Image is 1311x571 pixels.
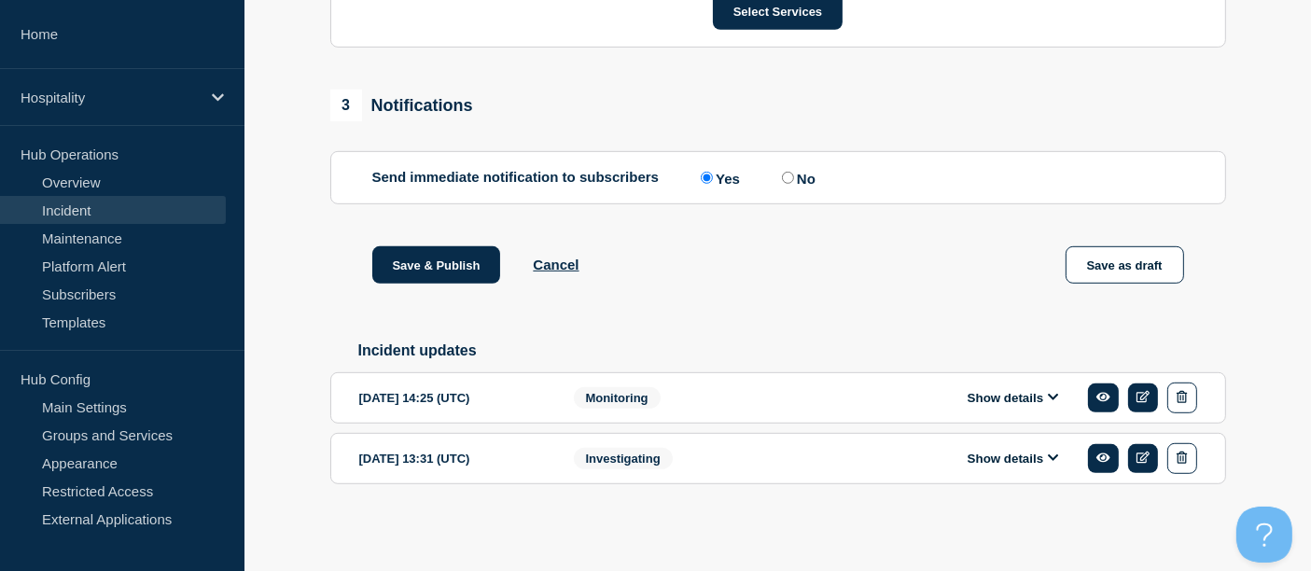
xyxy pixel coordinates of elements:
[372,169,660,187] p: Send immediate notification to subscribers
[372,246,501,284] button: Save & Publish
[1236,507,1292,563] iframe: Help Scout Beacon - Open
[1066,246,1184,284] button: Save as draft
[574,448,673,469] span: Investigating
[962,451,1065,467] button: Show details
[359,443,546,474] div: [DATE] 13:31 (UTC)
[696,169,740,187] label: Yes
[359,383,546,413] div: [DATE] 14:25 (UTC)
[962,390,1065,406] button: Show details
[782,172,794,184] input: No
[358,342,1226,359] h2: Incident updates
[701,172,713,184] input: Yes
[330,90,473,121] div: Notifications
[777,169,816,187] label: No
[330,90,362,121] span: 3
[574,387,661,409] span: Monitoring
[21,90,200,105] p: Hospitality
[533,257,579,272] button: Cancel
[372,169,1184,187] div: Send immediate notification to subscribers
